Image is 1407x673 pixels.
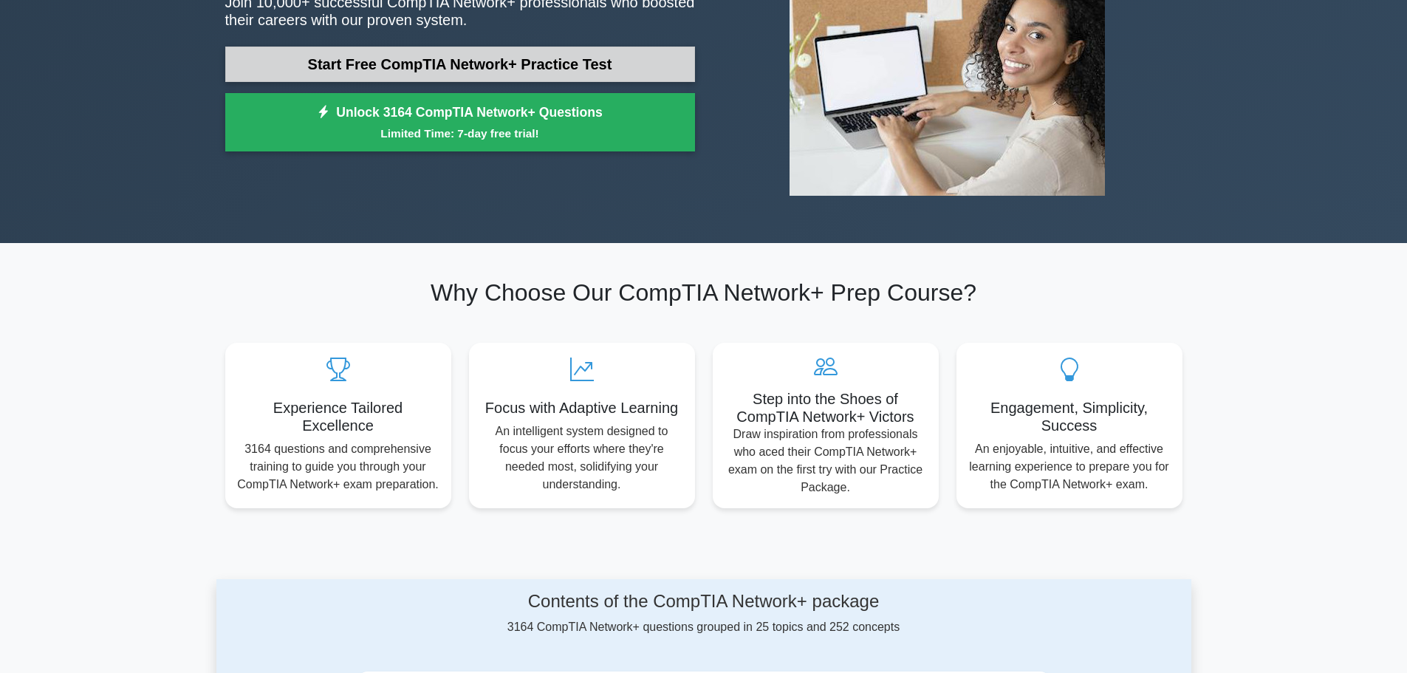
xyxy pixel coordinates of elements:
[225,93,695,152] a: Unlock 3164 CompTIA Network+ QuestionsLimited Time: 7-day free trial!
[244,125,677,142] small: Limited Time: 7-day free trial!
[725,426,927,496] p: Draw inspiration from professionals who aced their CompTIA Network+ exam on the first try with ou...
[968,440,1171,493] p: An enjoyable, intuitive, and effective learning experience to prepare you for the CompTIA Network...
[237,399,439,434] h5: Experience Tailored Excellence
[356,591,1052,612] h4: Contents of the CompTIA Network+ package
[481,423,683,493] p: An intelligent system designed to focus your efforts where they're needed most, solidifying your ...
[237,440,439,493] p: 3164 questions and comprehensive training to guide you through your CompTIA Network+ exam prepara...
[356,591,1052,636] div: 3164 CompTIA Network+ questions grouped in 25 topics and 252 concepts
[968,399,1171,434] h5: Engagement, Simplicity, Success
[725,390,927,426] h5: Step into the Shoes of CompTIA Network+ Victors
[225,47,695,82] a: Start Free CompTIA Network+ Practice Test
[481,399,683,417] h5: Focus with Adaptive Learning
[225,279,1182,307] h2: Why Choose Our CompTIA Network+ Prep Course?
